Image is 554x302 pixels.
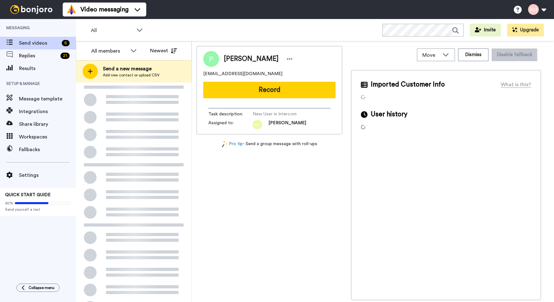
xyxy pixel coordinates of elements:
[16,284,60,292] button: Collapse menu
[422,51,439,59] span: Move
[91,27,133,34] span: All
[222,141,228,147] img: magic-wand.svg
[28,285,54,290] span: Collapse menu
[19,52,58,60] span: Replies
[19,146,76,153] span: Fallbacks
[103,73,160,78] span: Add new contact or upload CSV
[145,44,182,57] button: Newest
[19,171,76,179] span: Settings
[203,51,219,67] img: Image of Porshe Blackmon
[19,108,76,115] span: Integrations
[222,141,243,147] a: Pro tip
[371,110,407,119] span: User history
[103,65,160,73] span: Send a new message
[19,39,59,47] span: Send videos
[458,48,488,61] button: Dismiss
[5,201,13,206] span: 60%
[470,24,501,36] button: Invite
[19,120,76,128] span: Share library
[501,81,531,88] div: What is this?
[371,80,445,89] span: Imported Customer Info
[19,95,76,103] span: Message template
[19,65,76,72] span: Results
[507,24,544,36] button: Upgrade
[60,53,70,59] div: 21
[91,47,127,55] div: All members
[197,141,342,147] div: - Send a group message with roll-ups
[66,4,77,15] img: vm-color.svg
[5,193,51,197] span: QUICK START GUIDE
[19,133,76,141] span: Workspaces
[268,120,306,129] span: [PERSON_NAME]
[492,48,537,61] button: Disable fallback
[5,207,71,212] span: Send yourself a test
[224,54,279,64] span: [PERSON_NAME]
[253,111,313,117] span: New User in Intercom
[253,120,262,129] img: rs.png
[80,5,129,14] span: Video messaging
[8,5,55,14] img: bj-logo-header-white.svg
[208,111,253,117] span: Task description :
[203,71,282,77] span: [EMAIL_ADDRESS][DOMAIN_NAME]
[62,40,70,46] div: 6
[203,82,336,98] button: Record
[208,120,253,129] span: Assigned to:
